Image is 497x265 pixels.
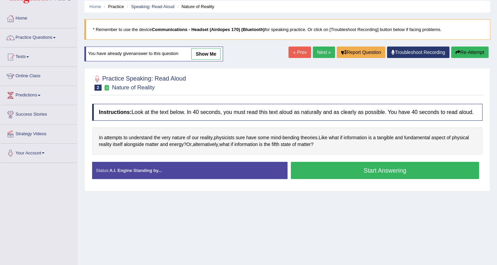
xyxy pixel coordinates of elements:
[176,3,214,10] li: Nature of Reality
[387,47,449,58] a: Troubleshoot Recording
[234,141,258,148] span: Click to see word definition
[452,134,469,141] span: Click to see word definition
[92,74,186,91] h2: Practice Speaking: Read Aloud
[431,134,445,141] span: Click to see word definition
[99,134,103,141] span: Click to see word definition
[152,27,265,32] b: Communications - Headset (Airdopes 170) (Bluetooth)
[319,134,327,141] span: Click to see word definition
[109,168,162,173] strong: A.I. Engine Standing by...
[99,109,132,115] b: Instructions:
[191,48,221,60] a: show me
[169,141,184,148] span: Click to see word definition
[113,141,122,148] span: Click to see word definition
[259,141,263,148] span: Click to see word definition
[313,47,335,58] a: Next »
[104,134,122,141] span: Click to see word definition
[92,162,287,179] div: Status:
[0,9,77,26] a: Home
[368,134,372,141] span: Click to see word definition
[0,124,77,141] a: Strategy Videos
[292,141,296,148] span: Click to see word definition
[84,47,223,61] div: You have already given answer to this question
[160,141,168,148] span: Click to see word definition
[0,48,77,64] a: Tests
[0,86,77,103] a: Predictions
[236,134,245,141] span: Click to see word definition
[291,162,479,179] button: Start Answering
[187,134,191,141] span: Click to see word definition
[264,141,270,148] span: Click to see word definition
[0,144,77,160] a: Your Account
[395,134,403,141] span: Click to see word definition
[123,134,128,141] span: Click to see word definition
[124,141,144,148] span: Click to see word definition
[84,19,490,40] blockquote: * Remember to use the device for speaking practice. Or click on [Troubleshoot Recording] button b...
[337,47,385,58] button: Report Question
[272,141,279,148] span: Click to see word definition
[377,134,393,141] span: Click to see word definition
[258,134,269,141] span: Click to see word definition
[193,141,218,148] span: Click to see word definition
[89,4,101,9] a: Home
[271,134,281,141] span: Click to see word definition
[343,134,367,141] span: Click to see word definition
[404,134,430,141] span: Click to see word definition
[214,134,234,141] span: Click to see word definition
[373,134,376,141] span: Click to see word definition
[340,134,342,141] span: Click to see word definition
[451,47,489,58] button: Re-Attempt
[301,134,317,141] span: Click to see word definition
[200,134,213,141] span: Click to see word definition
[297,141,311,148] span: Click to see word definition
[0,67,77,84] a: Online Class
[0,105,77,122] a: Success Stories
[0,28,77,45] a: Practice Questions
[154,134,160,141] span: Click to see word definition
[231,141,233,148] span: Click to see word definition
[172,134,185,141] span: Click to see word definition
[102,3,124,10] li: Practice
[246,134,256,141] span: Click to see word definition
[99,141,111,148] span: Click to see word definition
[282,134,299,141] span: Click to see word definition
[92,104,482,121] h4: Look at the text below. In 40 seconds, you must read this text aloud as naturally and as clearly ...
[288,47,311,58] a: « Prev
[219,141,229,148] span: Click to see word definition
[92,127,482,155] div: , - . ? , , ?
[281,141,291,148] span: Click to see word definition
[131,4,174,9] a: Speaking: Read Aloud
[145,141,159,148] span: Click to see word definition
[447,134,451,141] span: Click to see word definition
[192,134,199,141] span: Click to see word definition
[103,85,110,91] small: Exam occurring question
[186,141,192,148] span: Click to see word definition
[162,134,170,141] span: Click to see word definition
[94,85,102,91] span: 2
[129,134,153,141] span: Click to see word definition
[329,134,339,141] span: Click to see word definition
[112,84,155,91] small: Nature of Reality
